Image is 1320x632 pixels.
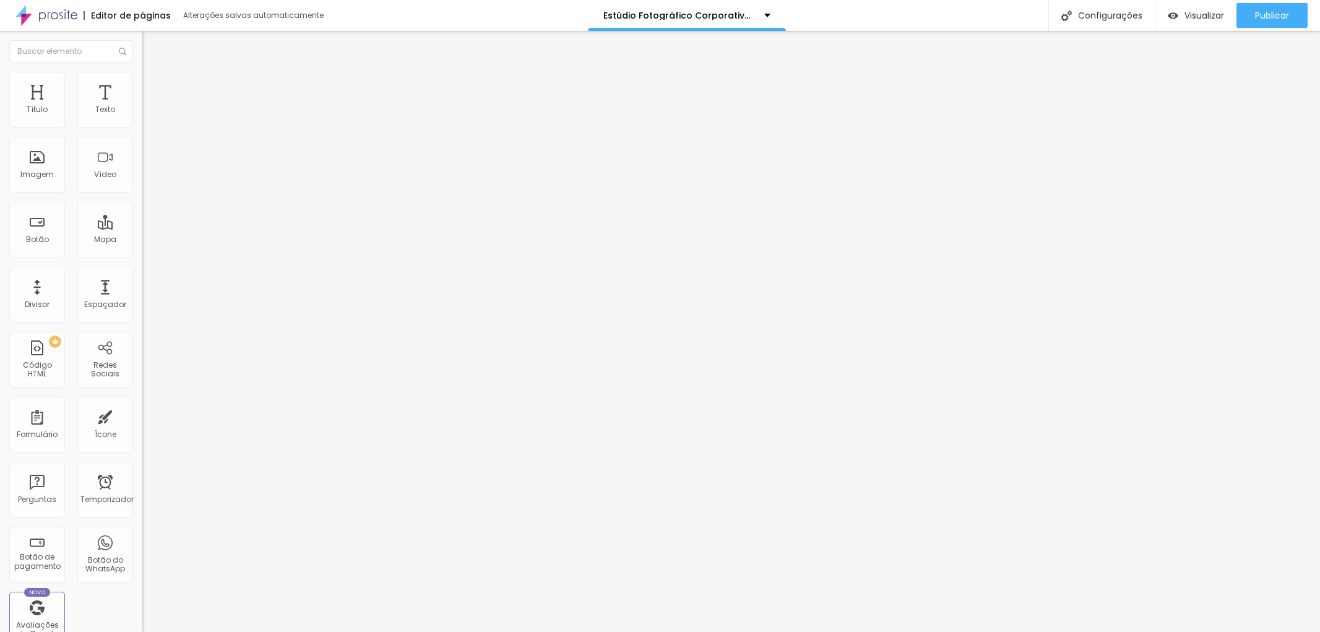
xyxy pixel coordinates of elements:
[29,589,46,596] font: Novo
[17,429,58,439] font: Formulário
[80,494,134,504] font: Temporizador
[91,360,119,379] font: Redes Sociais
[94,234,116,245] font: Mapa
[95,104,115,115] font: Texto
[1061,11,1072,21] img: Ícone
[27,104,48,115] font: Título
[1168,11,1178,21] img: view-1.svg
[1155,3,1236,28] button: Visualizar
[1184,9,1224,22] font: Visualizar
[26,234,49,245] font: Botão
[1236,3,1308,28] button: Publicar
[23,360,52,379] font: Código HTML
[1255,9,1289,22] font: Publicar
[20,169,54,180] font: Imagem
[9,40,133,63] input: Buscar elemento
[142,31,1320,632] iframe: Editor
[603,9,869,22] font: Estúdio Fotográfico Corporativo em [GEOGRAPHIC_DATA]
[119,48,126,55] img: Ícone
[25,299,50,310] font: Divisor
[1078,9,1142,22] font: Configurações
[94,169,116,180] font: Vídeo
[183,10,324,20] font: Alterações salvas automaticamente
[95,429,116,439] font: Ícone
[84,299,126,310] font: Espaçador
[91,9,171,22] font: Editor de páginas
[85,555,125,574] font: Botão do WhatsApp
[18,494,56,504] font: Perguntas
[14,552,61,571] font: Botão de pagamento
